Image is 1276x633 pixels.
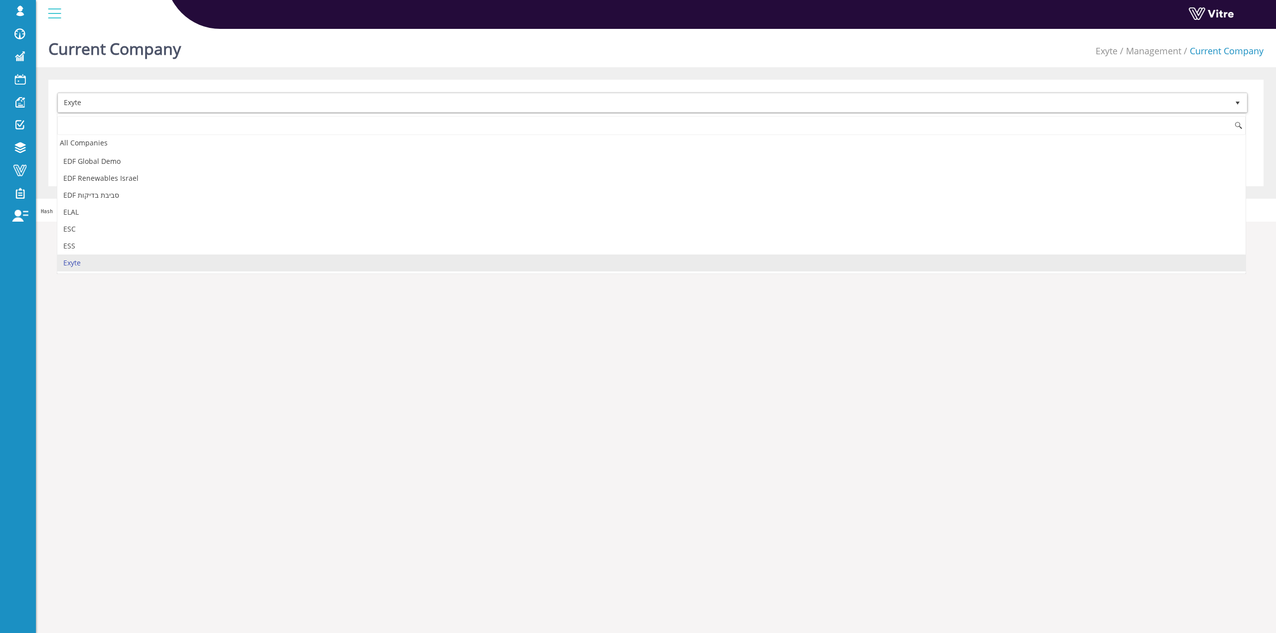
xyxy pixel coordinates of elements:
[57,254,1246,271] li: Exyte
[57,153,1246,170] li: EDF Global Demo
[57,204,1246,221] li: ELAL
[1096,45,1117,57] a: Exyte
[57,136,1246,149] div: All Companies
[1229,94,1247,112] span: select
[41,209,230,214] span: Hash '8b749f7' Date '[DATE] 13:30:34 +0000' Branch 'Production'
[57,170,1246,187] li: EDF Renewables Israel
[57,221,1246,238] li: ESC
[48,25,181,67] h1: Current Company
[1181,45,1264,58] li: Current Company
[1117,45,1181,58] li: Management
[57,238,1246,254] li: ESS
[57,271,1246,288] li: FIC Testing
[58,94,1229,112] span: Exyte
[57,187,1246,204] li: EDF סביבת בדיקות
